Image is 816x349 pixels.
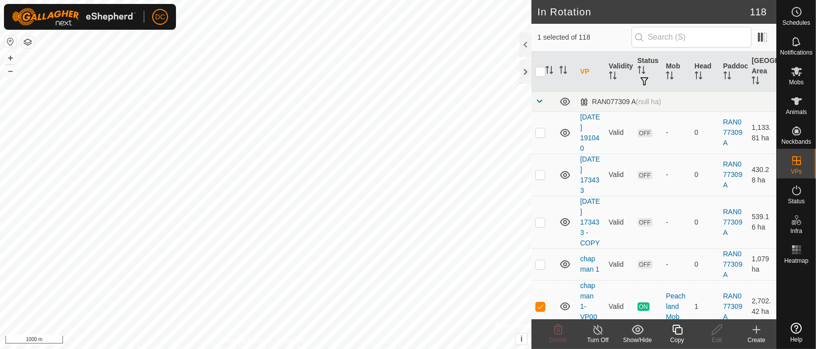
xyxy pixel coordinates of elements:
[576,52,605,92] th: VP
[657,336,697,345] div: Copy
[748,112,776,154] td: 1,133.81 ha
[723,208,743,236] a: RAN077309 A
[545,67,553,75] p-sorticon: Activate to sort
[605,52,634,92] th: Validity
[559,67,567,75] p-sorticon: Activate to sort
[781,139,811,145] span: Neckbands
[605,248,634,280] td: Valid
[580,98,661,106] div: RAN077309 A
[748,52,776,92] th: [GEOGRAPHIC_DATA] Area
[691,154,719,196] td: 0
[662,52,691,92] th: Mob
[784,258,809,264] span: Heatmap
[537,32,631,43] span: 1 selected of 118
[666,127,687,138] div: -
[790,228,802,234] span: Infra
[537,6,750,18] h2: In Rotation
[750,4,766,19] span: 118
[691,280,719,333] td: 1
[605,154,634,196] td: Valid
[580,155,600,194] a: [DATE] 173433
[578,336,618,345] div: Turn Off
[748,248,776,280] td: 1,079 ha
[666,217,687,228] div: -
[666,73,674,81] p-sorticon: Activate to sort
[632,27,752,48] input: Search (S)
[4,36,16,48] button: Reset Map
[691,196,719,248] td: 0
[723,118,743,147] a: RAN077309 A
[790,337,803,343] span: Help
[723,73,731,81] p-sorticon: Activate to sort
[638,218,652,227] span: OFF
[550,337,567,344] span: Delete
[691,112,719,154] td: 0
[618,336,657,345] div: Show/Hide
[723,250,743,279] a: RAN077309 A
[695,73,702,81] p-sorticon: Activate to sort
[666,291,687,322] div: Peachland Mob
[697,336,737,345] div: Edit
[786,109,807,115] span: Animals
[666,259,687,270] div: -
[748,280,776,333] td: 2,702.42 ha
[691,52,719,92] th: Head
[636,98,661,106] span: (null ha)
[4,52,16,64] button: +
[580,282,597,331] a: chapman 1-VP001
[782,20,810,26] span: Schedules
[276,336,305,345] a: Contact Us
[227,336,264,345] a: Privacy Policy
[516,334,527,345] button: i
[12,8,136,26] img: Gallagher Logo
[580,197,600,247] a: [DATE] 173433 - COPY
[580,255,599,273] a: chapman 1
[638,171,652,179] span: OFF
[780,50,813,56] span: Notifications
[638,260,652,269] span: OFF
[609,73,617,81] p-sorticon: Activate to sort
[723,160,743,189] a: RAN077309 A
[723,292,743,321] a: RAN077309 A
[748,196,776,248] td: 539.16 ha
[788,198,805,204] span: Status
[666,170,687,180] div: -
[737,336,776,345] div: Create
[691,248,719,280] td: 0
[22,36,34,48] button: Map Layers
[4,65,16,77] button: –
[605,280,634,333] td: Valid
[638,302,649,311] span: ON
[789,79,804,85] span: Mobs
[638,129,652,137] span: OFF
[521,335,523,343] span: i
[155,12,165,22] span: DC
[791,169,802,174] span: VPs
[752,78,759,86] p-sorticon: Activate to sort
[777,319,816,347] a: Help
[605,112,634,154] td: Valid
[748,154,776,196] td: 430.28 ha
[719,52,748,92] th: Paddock
[638,67,645,75] p-sorticon: Activate to sort
[634,52,662,92] th: Status
[605,196,634,248] td: Valid
[580,113,600,152] a: [DATE] 191040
